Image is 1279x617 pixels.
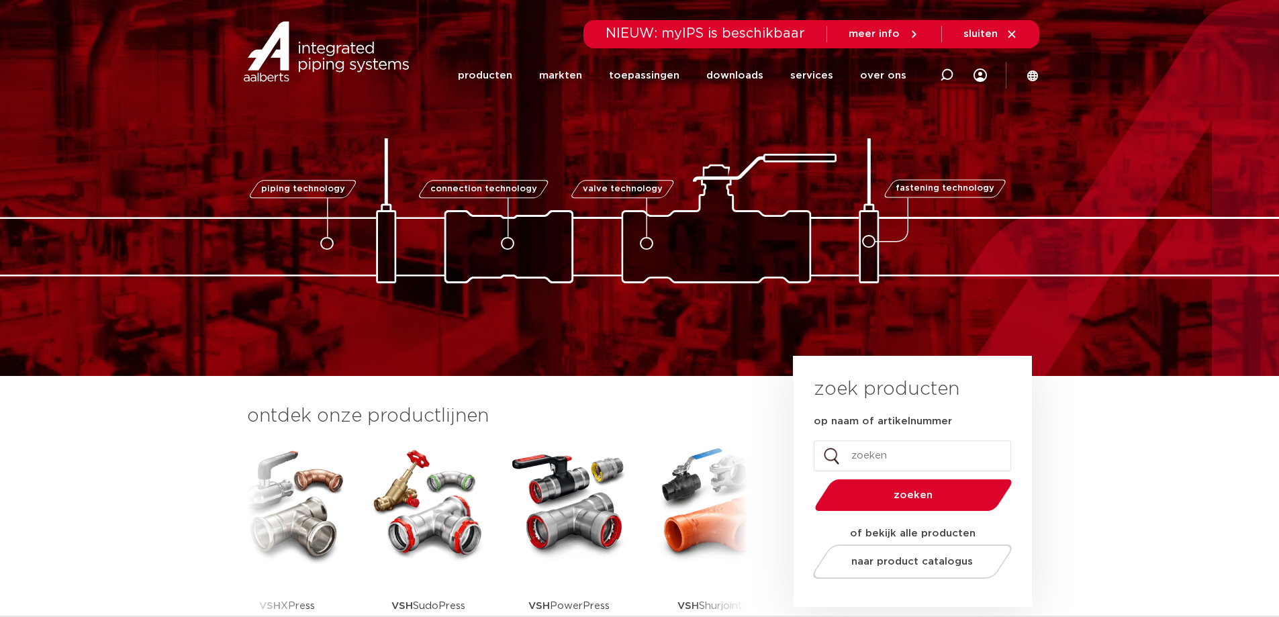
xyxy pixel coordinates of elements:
span: naar product catalogus [851,557,973,567]
span: valve technology [583,185,663,193]
h3: zoek producten [814,376,959,403]
strong: of bekijk alle producten [850,528,976,538]
span: sluiten [963,29,998,39]
span: piping technology [261,185,345,193]
a: toepassingen [609,50,679,101]
strong: VSH [528,601,550,611]
a: over ons [860,50,906,101]
h3: ontdek onze productlijnen [247,403,748,430]
span: NIEUW: myIPS is beschikbaar [606,27,805,40]
a: downloads [706,50,763,101]
span: fastening technology [896,185,994,193]
span: meer info [849,29,900,39]
button: zoeken [809,478,1017,512]
a: markten [539,50,582,101]
a: meer info [849,28,920,40]
strong: VSH [259,601,281,611]
input: zoeken [814,440,1011,471]
a: producten [458,50,512,101]
strong: VSH [391,601,413,611]
a: services [790,50,833,101]
a: naar product catalogus [809,544,1015,579]
a: sluiten [963,28,1018,40]
span: zoeken [849,490,978,500]
nav: Menu [458,50,906,101]
span: connection technology [430,185,536,193]
label: op naam of artikelnummer [814,415,952,428]
strong: VSH [677,601,699,611]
